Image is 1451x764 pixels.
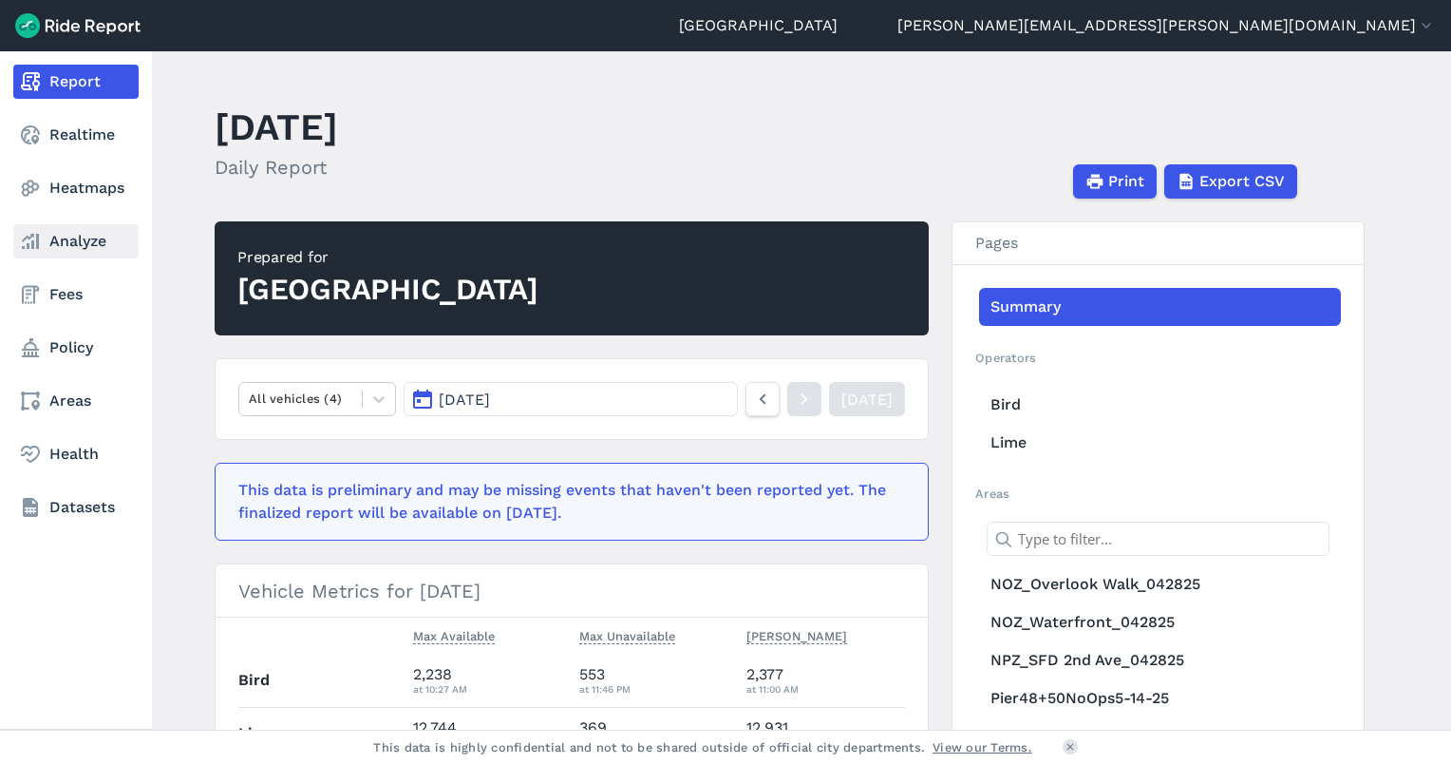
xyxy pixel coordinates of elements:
span: Print [1108,170,1144,193]
a: NPZ_SFD 2nd Ave_042825 [979,641,1341,679]
div: at 11:00 AM [746,680,906,697]
h2: Areas [975,485,1341,503]
th: Lime [238,707,405,759]
a: No Parking Updates ([DATE]) [979,717,1341,755]
h2: Operators [975,349,1341,367]
a: Heatmaps [13,171,139,205]
div: at 10:27 AM [413,680,565,697]
button: Print [1073,164,1157,199]
span: Export CSV [1199,170,1285,193]
div: This data is preliminary and may be missing events that haven't been reported yet. The finalized ... [238,479,894,525]
a: Report [13,65,139,99]
h3: Pages [952,222,1364,265]
img: Ride Report [15,13,141,38]
button: Max Unavailable [579,625,675,648]
a: Summary [979,288,1341,326]
a: Health [13,437,139,471]
h3: Vehicle Metrics for [DATE] [216,564,928,618]
span: Max Available [413,625,495,644]
div: 12,931 [746,716,906,751]
div: 2,377 [746,663,906,697]
div: [GEOGRAPHIC_DATA] [237,269,538,311]
button: [DATE] [404,382,738,416]
div: Prepared for [237,246,538,269]
div: 369 [579,716,731,751]
a: Lime [979,424,1341,462]
a: [GEOGRAPHIC_DATA] [679,14,838,37]
button: Export CSV [1164,164,1297,199]
div: 553 [579,663,731,697]
span: [PERSON_NAME] [746,625,847,644]
input: Type to filter... [987,522,1329,556]
button: [PERSON_NAME] [746,625,847,648]
span: [DATE] [439,391,490,409]
h1: [DATE] [215,101,338,153]
a: NOZ_Waterfront_042825 [979,603,1341,641]
button: Max Available [413,625,495,648]
span: Max Unavailable [579,625,675,644]
a: NOZ_Overlook Walk_042825 [979,565,1341,603]
a: Realtime [13,118,139,152]
button: [PERSON_NAME][EMAIL_ADDRESS][PERSON_NAME][DOMAIN_NAME] [897,14,1436,37]
a: Pier48+50NoOps5-14-25 [979,679,1341,717]
div: at 11:46 PM [579,680,731,697]
a: Analyze [13,224,139,258]
a: View our Terms. [933,738,1032,756]
a: Datasets [13,490,139,525]
a: Policy [13,331,139,365]
a: Areas [13,384,139,418]
div: 12,744 [413,716,565,751]
a: Bird [979,386,1341,424]
a: Fees [13,277,139,312]
th: Bird [238,655,405,707]
h2: Daily Report [215,153,338,181]
div: 2,238 [413,663,565,697]
a: [DATE] [829,382,905,416]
